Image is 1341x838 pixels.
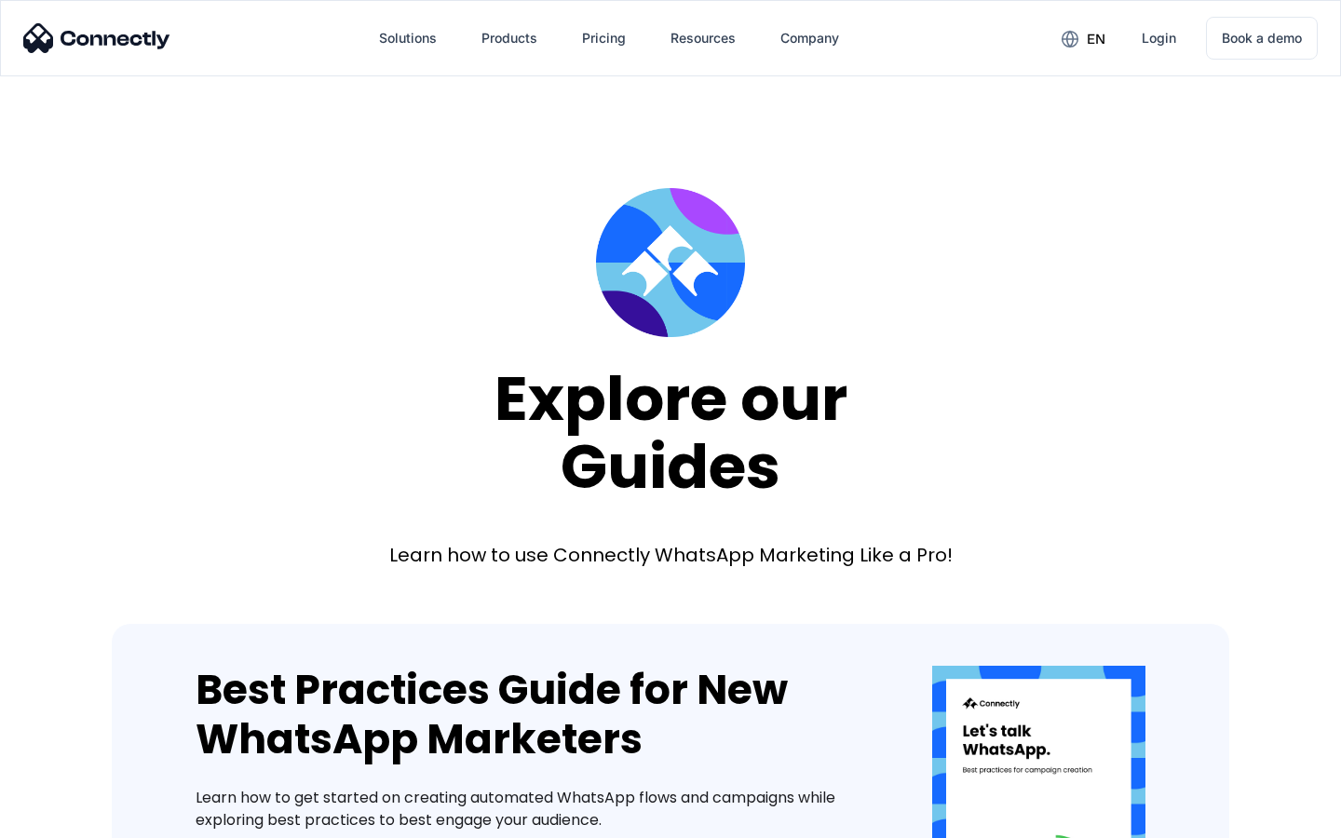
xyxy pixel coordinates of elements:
[379,25,437,51] div: Solutions
[23,23,170,53] img: Connectly Logo
[780,25,839,51] div: Company
[670,25,736,51] div: Resources
[1047,24,1119,52] div: en
[582,25,626,51] div: Pricing
[389,542,953,568] div: Learn how to use Connectly WhatsApp Marketing Like a Pro!
[1127,16,1191,61] a: Login
[494,365,847,500] div: Explore our Guides
[196,787,876,831] div: Learn how to get started on creating automated WhatsApp flows and campaigns while exploring best ...
[656,16,751,61] div: Resources
[481,25,537,51] div: Products
[765,16,854,61] div: Company
[19,805,112,831] aside: Language selected: English
[364,16,452,61] div: Solutions
[37,805,112,831] ul: Language list
[567,16,641,61] a: Pricing
[467,16,552,61] div: Products
[1087,26,1105,52] div: en
[1142,25,1176,51] div: Login
[1206,17,1318,60] a: Book a demo
[196,666,876,764] div: Best Practices Guide for New WhatsApp Marketers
